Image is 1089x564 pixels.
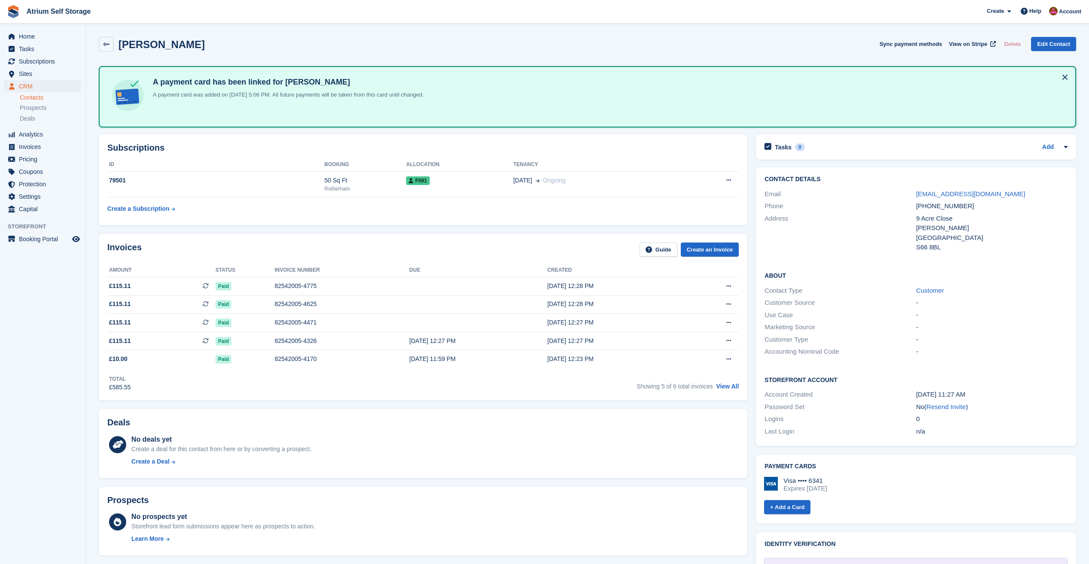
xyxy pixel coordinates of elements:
[275,264,410,277] th: Invoice number
[916,214,1068,224] div: 9 Acre Close
[131,445,311,454] div: Create a deal for this contact from here or by converting a prospect.
[513,158,681,172] th: Tenancy
[131,434,311,445] div: No deals yet
[215,300,231,309] span: Paid
[513,176,532,185] span: [DATE]
[764,402,916,412] div: Password Set
[681,243,739,257] a: Create an Invoice
[1001,37,1024,51] button: Delete
[916,414,1068,424] div: 0
[325,185,406,193] div: Rotherham
[926,403,966,410] a: Resend Invite
[640,243,677,257] a: Guide
[764,335,916,345] div: Customer Type
[543,177,566,184] span: Ongoing
[275,355,410,364] div: 82542005-4170
[131,534,164,543] div: Learn More
[107,158,325,172] th: ID
[4,233,81,245] a: menu
[107,176,325,185] div: 79501
[107,201,175,217] a: Create a Subscription
[547,264,685,277] th: Created
[406,158,513,172] th: Allocation
[916,233,1068,243] div: [GEOGRAPHIC_DATA]
[4,166,81,178] a: menu
[107,143,739,153] h2: Subscriptions
[949,40,987,49] span: View on Stripe
[916,243,1068,252] div: S66 8BL
[4,68,81,80] a: menu
[764,375,1068,384] h2: Storefront Account
[547,300,685,309] div: [DATE] 12:28 PM
[19,203,70,215] span: Capital
[20,103,81,112] a: Prospects
[19,68,70,80] span: Sites
[1049,7,1058,15] img: Mark Rhodes
[764,347,916,357] div: Accounting Nominal Code
[325,176,406,185] div: 50 Sq Ft
[109,318,131,327] span: £115.11
[215,355,231,364] span: Paid
[795,143,805,151] div: 0
[4,191,81,203] a: menu
[716,383,739,390] a: View All
[4,128,81,140] a: menu
[107,418,130,428] h2: Deals
[215,282,231,291] span: Paid
[4,80,81,92] a: menu
[19,43,70,55] span: Tasks
[275,318,410,327] div: 82542005-4471
[764,414,916,424] div: Logins
[916,335,1068,345] div: -
[1031,37,1076,51] a: Edit Contact
[916,190,1025,197] a: [EMAIL_ADDRESS][DOMAIN_NAME]
[131,512,315,522] div: No prospects yet
[764,201,916,211] div: Phone
[783,485,827,492] div: Expires [DATE]
[19,128,70,140] span: Analytics
[19,153,70,165] span: Pricing
[4,55,81,67] a: menu
[547,337,685,346] div: [DATE] 12:27 PM
[118,39,205,50] h2: [PERSON_NAME]
[19,141,70,153] span: Invoices
[764,322,916,332] div: Marketing Source
[131,534,315,543] a: Learn More
[946,37,998,51] a: View on Stripe
[131,457,311,466] a: Create a Deal
[109,337,131,346] span: £115.11
[20,114,81,123] a: Deals
[764,286,916,296] div: Contact Type
[547,282,685,291] div: [DATE] 12:28 PM
[410,337,547,346] div: [DATE] 12:27 PM
[764,500,810,514] a: + Add a Card
[916,322,1068,332] div: -
[1059,7,1081,16] span: Account
[109,383,131,392] div: £585.55
[764,271,1068,279] h2: About
[637,383,713,390] span: Showing 5 of 6 total invoices
[547,355,685,364] div: [DATE] 12:23 PM
[20,104,46,112] span: Prospects
[764,176,1068,183] h2: Contact Details
[916,223,1068,233] div: [PERSON_NAME]
[149,77,424,87] h4: A payment card has been linked for [PERSON_NAME]
[4,30,81,42] a: menu
[406,176,429,185] span: F091
[764,541,1068,548] h2: Identity verification
[916,402,1068,412] div: No
[275,282,410,291] div: 82542005-4775
[916,201,1068,211] div: [PHONE_NUMBER]
[410,355,547,364] div: [DATE] 11:59 PM
[916,390,1068,400] div: [DATE] 11:27 AM
[20,94,81,102] a: Contacts
[7,5,20,18] img: stora-icon-8386f47178a22dfd0bd8f6a31ec36ba5ce8667c1dd55bd0f319d3a0aa187defe.svg
[410,264,547,277] th: Due
[764,390,916,400] div: Account Created
[215,264,275,277] th: Status
[547,318,685,327] div: [DATE] 12:27 PM
[109,300,131,309] span: £115.11
[4,43,81,55] a: menu
[19,233,70,245] span: Booking Portal
[764,298,916,308] div: Customer Source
